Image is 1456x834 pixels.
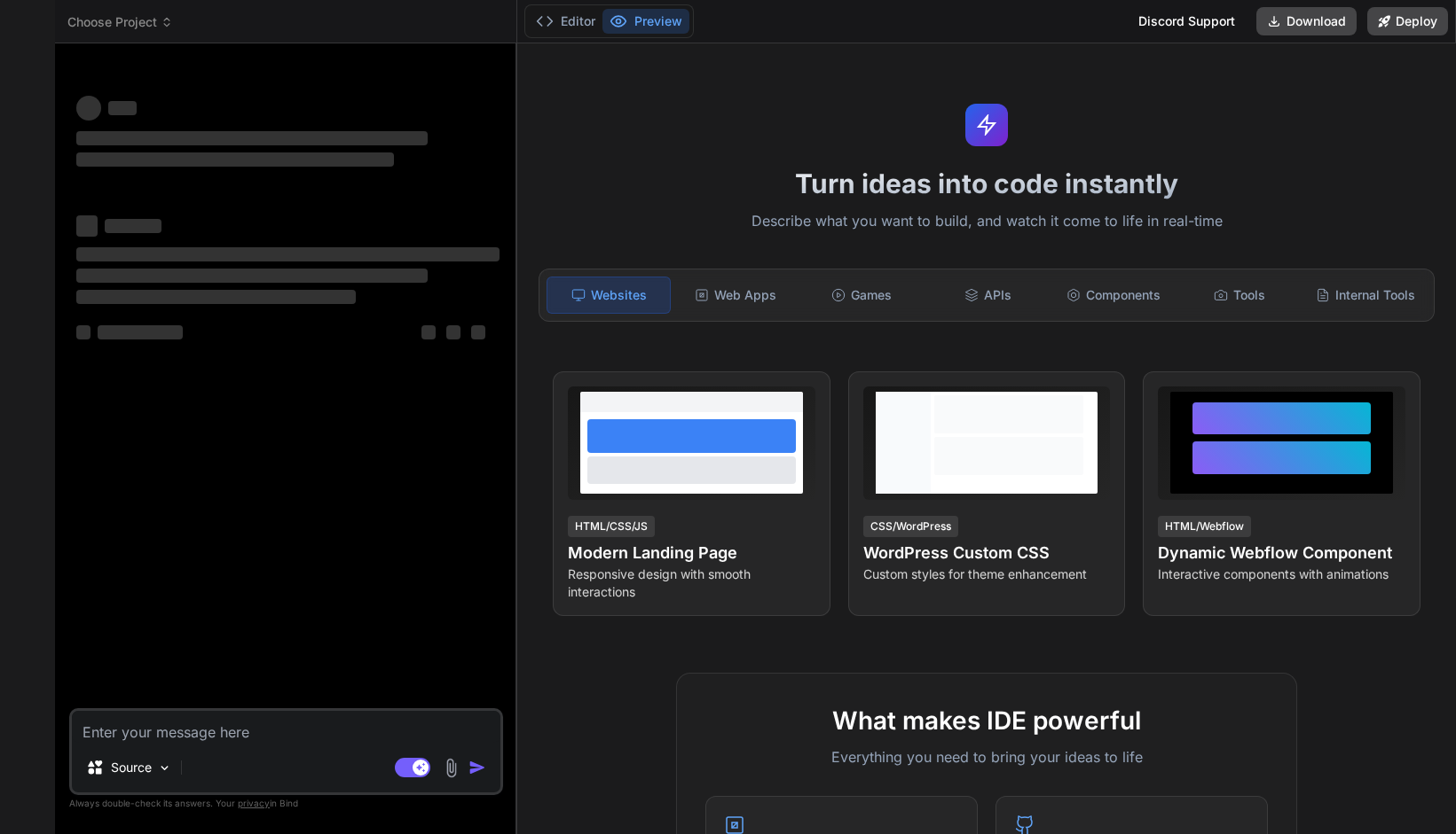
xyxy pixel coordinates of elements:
p: Interactive components with animations [1158,565,1405,583]
span: ‌ [76,215,98,237]
h2: What makes IDE powerful [705,702,1268,739]
div: HTML/CSS/JS [568,516,655,537]
div: Discord Support [1128,7,1246,35]
div: APIs [926,277,1049,314]
div: Websites [547,277,671,314]
div: CSS/WordPress [863,516,958,537]
span: ‌ [76,96,101,121]
div: Components [1052,277,1175,314]
p: Custom styles for theme enhancement [863,565,1111,583]
div: Internal Tools [1304,277,1427,314]
button: Deploy [1367,7,1448,35]
span: ‌ [98,325,183,339]
button: Editor [529,9,602,34]
img: icon [468,759,486,776]
p: Always double-check its answers. Your in Bind [69,795,503,812]
span: ‌ [421,325,436,339]
div: Web Apps [674,277,797,314]
p: Responsive design with smooth interactions [568,565,815,601]
span: Choose Project [67,13,173,31]
span: ‌ [471,325,485,339]
div: Tools [1178,277,1301,314]
span: ‌ [76,152,394,167]
span: ‌ [108,101,137,115]
img: attachment [441,758,461,778]
span: ‌ [76,290,356,304]
span: ‌ [76,131,428,145]
p: Source [111,759,152,776]
span: ‌ [76,325,91,339]
div: HTML/Webflow [1158,516,1251,537]
span: ‌ [76,269,428,283]
button: Download [1256,7,1357,35]
span: ‌ [446,325,460,339]
h4: Dynamic Webflow Component [1158,541,1405,565]
span: privacy [238,798,270,808]
span: ‌ [105,219,161,233]
p: Describe what you want to build, and watch it come to life in real-time [528,210,1445,233]
h4: Modern Landing Page [568,541,815,565]
button: Preview [602,9,689,34]
div: Games [800,277,923,314]
h4: WordPress Custom CSS [863,541,1111,565]
h1: Turn ideas into code instantly [528,168,1445,199]
img: Pick Models [157,760,172,776]
span: ‌ [76,247,500,261]
p: Everything you need to bring your ideas to life [705,746,1268,768]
